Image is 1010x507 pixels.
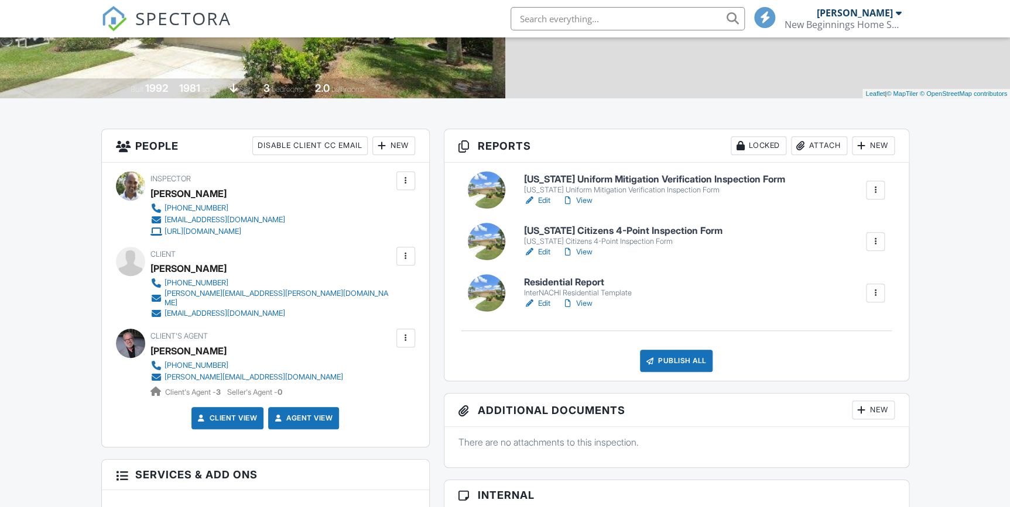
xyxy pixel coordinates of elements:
[150,226,285,237] a: [URL][DOMAIN_NAME]
[562,246,593,258] a: View
[227,388,282,396] span: Seller's Agent -
[817,7,893,19] div: [PERSON_NAME]
[852,136,895,155] div: New
[165,309,285,318] div: [EMAIL_ADDRESS][DOMAIN_NAME]
[731,136,786,155] div: Locked
[444,129,909,163] h3: Reports
[524,195,550,206] a: Edit
[886,90,918,97] a: © MapTiler
[562,195,593,206] a: View
[150,308,393,319] a: [EMAIL_ADDRESS][DOMAIN_NAME]
[165,215,285,225] div: [EMAIL_ADDRESS][DOMAIN_NAME]
[458,436,895,449] p: There are no attachments to this inspection.
[165,373,343,382] div: [PERSON_NAME][EMAIL_ADDRESS][DOMAIN_NAME]
[524,226,723,236] h6: [US_STATE] Citizens 4-Point Inspection Form
[444,394,909,427] h3: Additional Documents
[524,174,785,195] a: [US_STATE] Uniform Mitigation Verification Inspection Form [US_STATE] Uniform Mitigation Verifica...
[135,6,231,30] span: SPECTORA
[202,85,218,94] span: sq. ft.
[524,185,785,195] div: [US_STATE] Uniform Mitigation Verification Inspection Form
[102,129,429,163] h3: People
[101,6,127,32] img: The Best Home Inspection Software - Spectora
[150,260,227,277] div: [PERSON_NAME]
[150,250,176,258] span: Client
[101,16,231,40] a: SPECTORA
[131,85,143,94] span: Built
[272,85,304,94] span: bedrooms
[524,298,550,309] a: Edit
[196,412,258,424] a: Client View
[165,361,228,370] div: [PHONE_NUMBER]
[150,185,227,202] div: [PERSON_NAME]
[165,289,393,308] div: [PERSON_NAME][EMAIL_ADDRESS][PERSON_NAME][DOMAIN_NAME]
[862,89,1010,99] div: |
[150,332,208,340] span: Client's Agent
[150,174,191,183] span: Inspector
[150,289,393,308] a: [PERSON_NAME][EMAIL_ADDRESS][PERSON_NAME][DOMAIN_NAME]
[920,90,1007,97] a: © OpenStreetMap contributors
[524,174,785,185] h6: [US_STATE] Uniform Mitigation Verification Inspection Form
[145,82,168,94] div: 1992
[165,278,228,288] div: [PHONE_NUMBER]
[524,226,723,246] a: [US_STATE] Citizens 4-Point Inspection Form [US_STATE] Citizens 4-Point Inspection Form
[562,298,593,309] a: View
[524,288,632,298] div: InterNACHI Residential Template
[165,388,222,396] span: Client's Agent -
[785,19,902,30] div: New Beginnings Home Services, LLC
[150,277,393,289] a: [PHONE_NUMBER]
[150,342,227,360] a: [PERSON_NAME]
[165,204,228,213] div: [PHONE_NUMBER]
[150,360,343,371] a: [PHONE_NUMBER]
[102,460,429,490] h3: Services & Add ons
[263,82,270,94] div: 3
[315,82,330,94] div: 2.0
[524,277,632,298] a: Residential Report InterNACHI Residential Template
[165,227,241,236] div: [URL][DOMAIN_NAME]
[331,85,365,94] span: bathrooms
[524,246,550,258] a: Edit
[278,388,282,396] strong: 0
[865,90,885,97] a: Leaflet
[150,214,285,226] a: [EMAIL_ADDRESS][DOMAIN_NAME]
[239,85,252,94] span: slab
[272,412,333,424] a: Agent View
[511,7,745,30] input: Search everything...
[252,136,368,155] div: Disable Client CC Email
[524,277,632,288] h6: Residential Report
[640,350,713,372] div: Publish All
[179,82,200,94] div: 1981
[852,401,895,419] div: New
[791,136,847,155] div: Attach
[216,388,221,396] strong: 3
[524,237,723,246] div: [US_STATE] Citizens 4-Point Inspection Form
[150,371,343,383] a: [PERSON_NAME][EMAIL_ADDRESS][DOMAIN_NAME]
[150,202,285,214] a: [PHONE_NUMBER]
[372,136,415,155] div: New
